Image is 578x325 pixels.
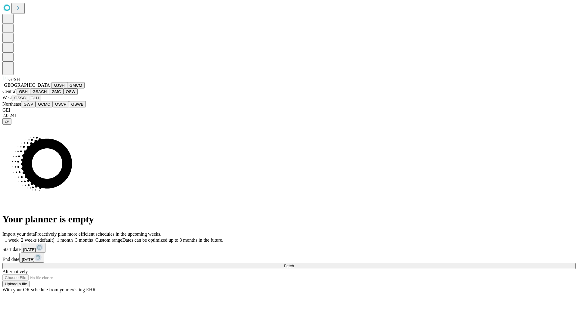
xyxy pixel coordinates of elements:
[2,89,17,94] span: Central
[19,253,44,263] button: [DATE]
[2,107,576,113] div: GEI
[17,88,30,95] button: GBH
[2,82,51,88] span: [GEOGRAPHIC_DATA]
[2,101,21,107] span: Northeast
[75,237,93,243] span: 3 months
[36,101,53,107] button: GCMC
[2,214,576,225] h1: Your planner is empty
[95,237,122,243] span: Custom range
[22,257,34,262] span: [DATE]
[51,82,67,88] button: GJSH
[35,231,161,237] span: Proactively plan more efficient schedules in the upcoming weeks.
[5,119,9,124] span: @
[2,263,576,269] button: Fetch
[5,237,19,243] span: 1 week
[122,237,223,243] span: Dates can be optimized up to 3 months in the future.
[8,77,20,82] span: GJSH
[2,287,96,292] span: With your OR schedule from your existing EHR
[21,243,45,253] button: [DATE]
[23,247,36,252] span: [DATE]
[2,113,576,118] div: 2.0.241
[12,95,28,101] button: OSSC
[53,101,69,107] button: OSCP
[21,101,36,107] button: GWV
[2,269,28,274] span: Alternatively
[49,88,63,95] button: GMC
[2,243,576,253] div: Start date
[57,237,73,243] span: 1 month
[67,82,85,88] button: GMCM
[30,88,49,95] button: GSACH
[64,88,78,95] button: OSW
[28,95,41,101] button: GLH
[284,264,294,268] span: Fetch
[69,101,86,107] button: GSWB
[2,118,11,125] button: @
[2,281,30,287] button: Upload a file
[2,95,12,100] span: West
[21,237,54,243] span: 2 weeks (default)
[2,253,576,263] div: End date
[2,231,35,237] span: Import your data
